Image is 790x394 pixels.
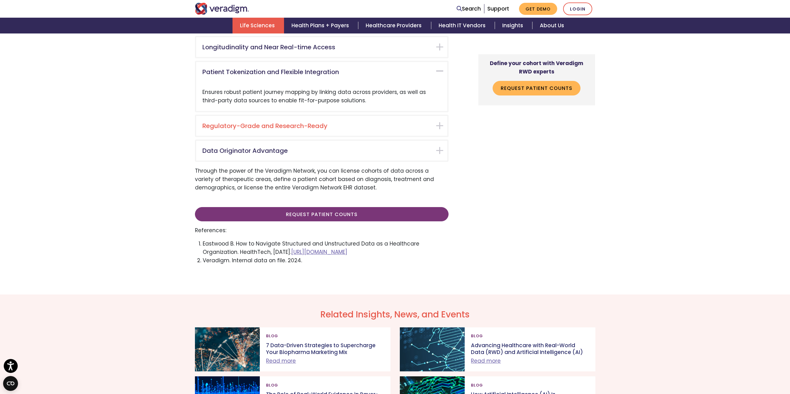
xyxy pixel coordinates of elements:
[202,122,432,130] h5: Regulatory-Grade and Research-Ready
[284,18,358,33] a: Health Plans + Payers
[490,60,583,75] strong: Define your cohort with Veradigm RWD experts
[3,376,18,391] button: Open CMP widget
[203,240,449,256] li: Eastwood B. How to Navigate Structured and Unstructured Data as a Healthcare Organization. Health...
[232,18,284,33] a: Life Sciences
[495,18,532,33] a: Insights
[195,167,449,192] p: Through the power of the Veradigm Network, you can license cohorts of data across a variety of th...
[487,5,509,12] a: Support
[493,81,580,95] a: Request Patient Counts
[563,2,592,15] a: Login
[532,18,571,33] a: About Us
[519,3,557,15] a: Get Demo
[195,226,449,235] p: References:
[202,147,432,154] h5: Data Originator Advantage
[471,331,483,341] span: Blog
[471,342,589,356] p: Advancing Healthcare with Real-World Data (RWD) and Artificial Intelligence (AI)
[195,3,249,15] img: Veradigm logo
[202,43,432,51] h5: Longitudinality and Near Real-time Access
[195,309,595,320] h2: Related Insights, News, and Events
[266,342,384,356] p: 7 Data-Driven Strategies to Supercharge Your Biopharma Marketing Mix
[266,380,278,390] span: Blog
[203,256,449,265] li: Veradigm. Internal data on file. 2024.
[195,207,449,221] a: Request Patient Counts
[431,18,495,33] a: Health IT Vendors
[202,68,432,76] h5: Patient Tokenization and Flexible Integration
[291,248,347,256] a: [URL][DOMAIN_NAME]
[266,357,296,365] a: Read more
[471,357,501,365] a: Read more
[471,380,483,390] span: Blog
[358,18,431,33] a: Healthcare Providers
[457,5,481,13] a: Search
[266,331,278,341] span: Blog
[196,82,447,111] div: Ensures robust patient journey mapping by linking data across providers, as well as third-party d...
[671,349,783,387] iframe: Drift Chat Widget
